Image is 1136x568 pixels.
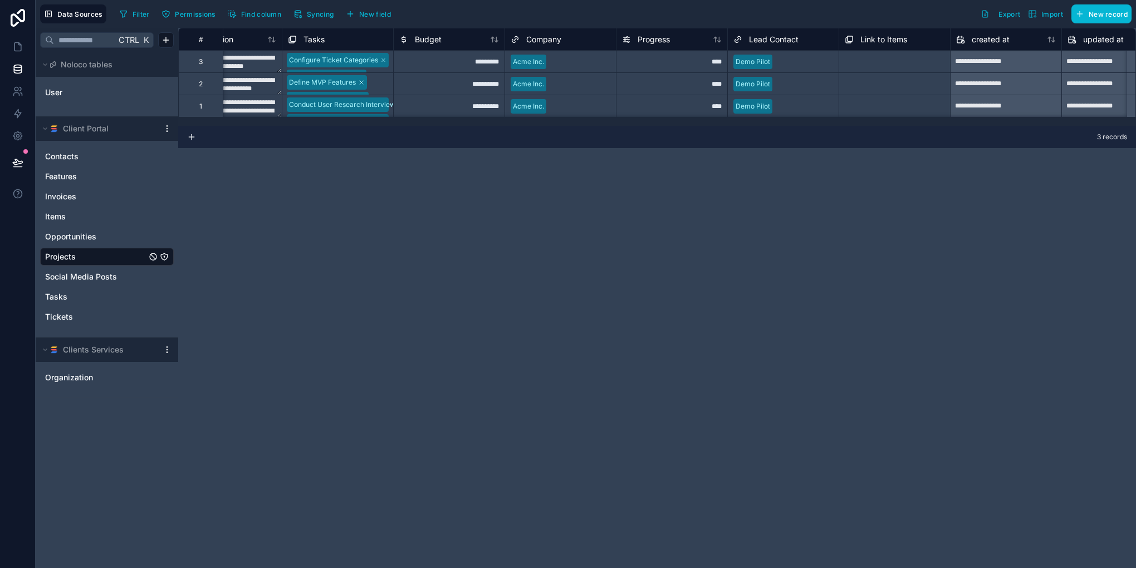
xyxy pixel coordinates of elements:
div: Implement Payment Gateway Integration [289,116,418,126]
span: Budget [415,34,442,45]
div: Opportunities [40,228,174,246]
a: Projects [45,251,146,262]
div: # [187,35,214,43]
div: Train Support Agents [289,72,355,82]
div: Social Media Posts [40,268,174,286]
a: Items [45,211,146,222]
span: Find column [241,10,281,18]
span: Lead Contact [749,34,799,45]
span: Social Media Posts [45,271,117,282]
a: Features [45,171,146,182]
span: Contacts [45,151,79,162]
a: New record [1067,4,1132,23]
div: Contacts [40,148,174,165]
div: Acme Inc. [513,57,544,67]
span: Permissions [175,10,215,18]
button: Export [977,4,1024,23]
span: Export [998,10,1020,18]
div: Invoices [40,188,174,205]
img: SmartSuite logo [50,345,58,354]
div: Demo Pilot [736,57,770,67]
span: Progress [638,34,670,45]
span: Clients Services [63,344,124,355]
a: Contacts [45,151,146,162]
span: Tasks [303,34,325,45]
div: Configure Ticket Categories [289,55,378,65]
button: Syncing [290,6,337,22]
div: Features [40,168,174,185]
button: Import [1024,4,1067,23]
div: Acme Inc. [513,79,544,89]
div: Demo Pilot [736,79,770,89]
button: SmartSuite logoClients Services [40,342,158,358]
div: Tasks [40,288,174,306]
div: Projects [40,248,174,266]
span: Ctrl [117,33,140,47]
span: Projects [45,251,76,262]
span: Organization [45,372,93,383]
a: Opportunities [45,231,146,242]
button: Noloco tables [40,57,167,72]
span: updated at [1083,34,1124,45]
div: Define MVP Features [289,77,356,87]
a: User [45,87,135,98]
div: 2 [199,80,203,89]
a: Tasks [45,291,146,302]
span: Tickets [45,311,73,322]
button: Find column [224,6,285,22]
img: SmartSuite logo [50,124,58,133]
a: Syncing [290,6,342,22]
a: Permissions [158,6,223,22]
span: Noloco tables [61,59,112,70]
div: 3 [199,57,203,66]
span: 3 records [1097,133,1127,141]
span: Import [1041,10,1063,18]
span: created at [972,34,1010,45]
div: 1 [199,102,202,111]
button: New field [342,6,395,22]
a: Organization [45,372,146,383]
span: Link to Items [860,34,907,45]
a: Social Media Posts [45,271,146,282]
div: Organization [40,369,174,386]
span: Items [45,211,66,222]
div: Items [40,208,174,226]
button: Data Sources [40,4,106,23]
a: Invoices [45,191,146,202]
span: K [142,36,150,44]
button: Permissions [158,6,219,22]
div: Demo Pilot [736,101,770,111]
span: New field [359,10,391,18]
div: Set Up CI/CD Pipeline [289,94,358,104]
button: SmartSuite logoClient Portal [40,121,158,136]
span: Company [526,34,561,45]
button: Filter [115,6,154,22]
div: Tickets [40,308,174,326]
span: Tasks [45,291,67,302]
span: Filter [133,10,150,18]
a: Tickets [45,311,146,322]
div: Conduct User Research Interviews [289,100,399,110]
div: Acme Inc. [513,101,544,111]
span: Features [45,171,77,182]
div: User [40,84,174,101]
span: User [45,87,62,98]
button: New record [1071,4,1132,23]
span: Data Sources [57,10,102,18]
span: Syncing [307,10,334,18]
span: New record [1089,10,1128,18]
span: Invoices [45,191,76,202]
span: Opportunities [45,231,96,242]
span: Client Portal [63,123,109,134]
